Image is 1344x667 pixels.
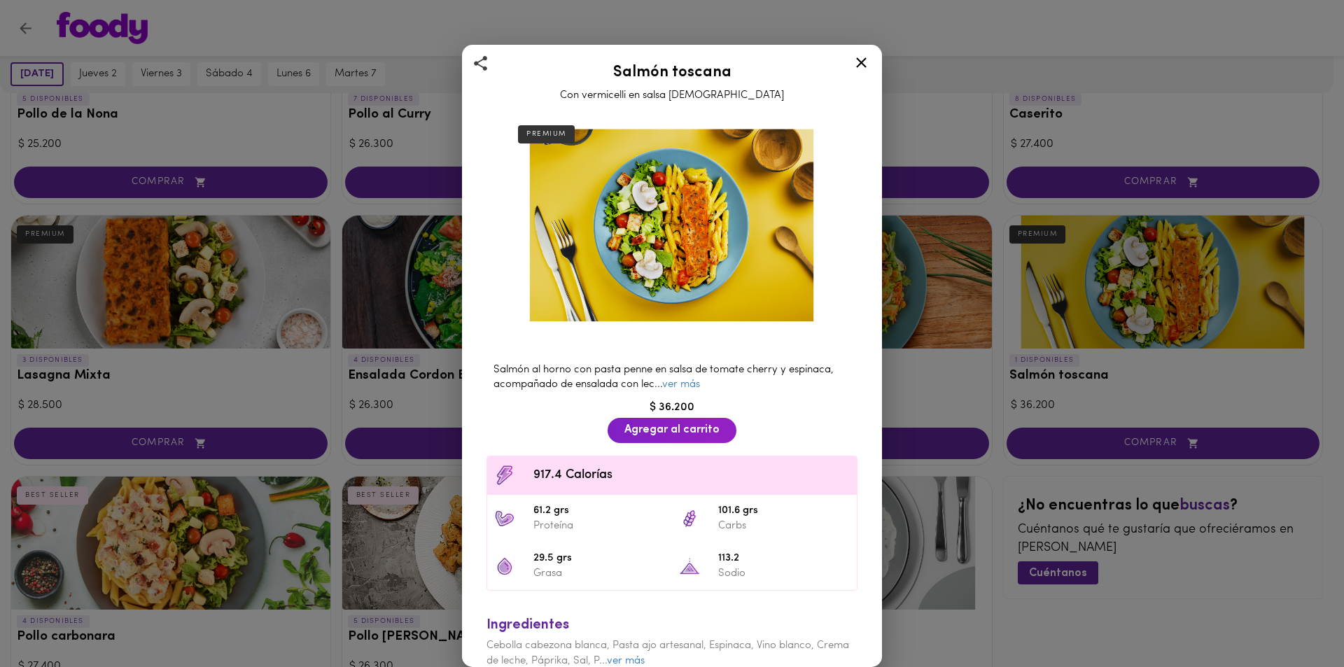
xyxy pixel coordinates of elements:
[479,400,864,416] div: $ 36.200
[718,551,850,567] span: 113.2
[679,508,700,529] img: 101.6 grs Carbs
[494,465,515,486] img: Contenido calórico
[494,508,515,529] img: 61.2 grs Proteína
[533,519,665,533] p: Proteína
[533,551,665,567] span: 29.5 grs
[494,556,515,577] img: 29.5 grs Grasa
[533,566,665,581] p: Grasa
[486,640,849,666] span: Cebolla cabezona blanca, Pasta ajo artesanal, Espinaca, Vino blanco, Crema de leche, Páprika, Sal...
[608,418,736,442] button: Agregar al carrito
[718,503,850,519] span: 101.6 grs
[679,556,700,577] img: 113.2 Sodio
[718,519,850,533] p: Carbs
[624,423,720,437] span: Agregar al carrito
[533,466,850,485] span: 917.4 Calorías
[486,615,857,636] div: Ingredientes
[518,125,575,143] div: PREMIUM
[607,656,645,666] a: ver más
[533,503,665,519] span: 61.2 grs
[493,365,834,390] span: Salmón al horno con pasta penne en salsa de tomate cherry y espinaca, acompañado de ensalada con ...
[479,64,864,81] h2: Salmón toscana
[512,114,832,339] img: Salmón toscana
[560,90,784,101] span: Con vermicelli en salsa [DEMOGRAPHIC_DATA]
[718,566,850,581] p: Sodio
[1263,586,1330,653] iframe: Messagebird Livechat Widget
[662,379,700,390] a: ver más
